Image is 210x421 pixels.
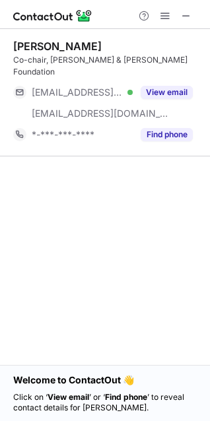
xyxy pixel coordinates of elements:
[13,40,102,53] div: [PERSON_NAME]
[13,54,202,78] div: Co-chair, [PERSON_NAME] & [PERSON_NAME] Foundation
[13,373,197,387] h1: Welcome to ContactOut 👋
[32,108,169,119] span: [EMAIL_ADDRESS][DOMAIN_NAME]
[32,86,123,98] span: [EMAIL_ADDRESS][DOMAIN_NAME]
[141,128,193,141] button: Reveal Button
[48,392,89,402] strong: View email
[141,86,193,99] button: Reveal Button
[13,392,197,413] p: Click on ‘ ’ or ‘ ’ to reveal contact details for [PERSON_NAME].
[13,8,92,24] img: ContactOut v5.3.10
[105,392,147,402] strong: Find phone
